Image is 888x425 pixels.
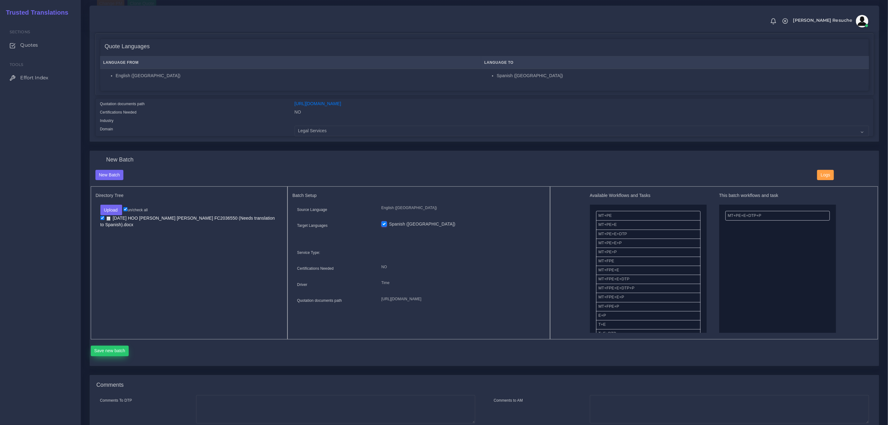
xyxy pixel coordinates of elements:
[596,266,701,275] li: MT+FPE+E
[123,207,148,213] label: un/check all
[91,346,129,356] button: Save new batch
[596,239,701,248] li: MT+PE+E+P
[100,205,122,215] button: Upload
[95,170,124,180] button: New Batch
[95,172,124,177] a: New Batch
[100,215,275,228] a: [DATE] HOO [PERSON_NAME] [PERSON_NAME] FC2036550 (Needs translation to Spanish).docx
[297,250,320,255] label: Service Type:
[100,118,114,124] label: Industry
[297,282,307,287] label: Driver
[596,211,701,221] li: MT+PE
[590,193,707,198] h5: Available Workflows and Tasks
[793,18,853,22] span: [PERSON_NAME] Resuche
[381,205,541,211] p: English ([GEOGRAPHIC_DATA])
[494,398,523,403] label: Comments to AM
[856,15,868,27] img: avatar
[596,284,701,293] li: MT+FPE+E+DTP+P
[100,126,113,132] label: Domain
[381,296,541,302] p: [URL][DOMAIN_NAME]
[821,172,830,177] span: Logs
[297,298,342,303] label: Quotation documents path
[295,101,341,106] a: [URL][DOMAIN_NAME]
[725,211,830,221] li: MT+PE+E+DTP+P
[123,207,127,211] input: un/check all
[100,56,481,69] th: Language From
[290,109,874,117] div: NO
[2,9,68,16] h2: Trusted Translations
[596,311,701,320] li: E+P
[481,56,869,69] th: Language To
[5,71,76,84] a: Effort Index
[5,39,76,52] a: Quotes
[297,266,334,271] label: Certifications Needed
[100,101,145,107] label: Quotation documents path
[292,193,545,198] h5: Batch Setup
[790,15,871,27] a: [PERSON_NAME] Resucheavatar
[106,156,134,163] h4: New Batch
[497,72,866,79] li: Spanish ([GEOGRAPHIC_DATA])
[817,170,834,180] button: Logs
[596,293,701,302] li: MT+FPE+E+P
[105,43,150,50] h4: Quote Languages
[96,193,283,198] h5: Directory Tree
[10,30,30,34] span: Sections
[719,193,836,198] h5: This batch workflows and task
[100,398,132,403] label: Comments To DTP
[2,7,68,18] a: Trusted Translations
[389,221,455,227] label: Spanish ([GEOGRAPHIC_DATA])
[297,207,327,213] label: Source Language
[596,275,701,284] li: MT+FPE+E+DTP
[116,72,478,79] li: English ([GEOGRAPHIC_DATA])
[100,110,137,115] label: Certifications Needed
[596,230,701,239] li: MT+PE+E+DTP
[596,329,701,339] li: T+E+DTP
[596,302,701,311] li: MT+FPE+P
[596,320,701,329] li: T+E
[596,257,701,266] li: MT+FPE
[381,280,541,286] p: Time
[381,264,541,270] p: NO
[596,248,701,257] li: MT+PE+P
[596,220,701,230] li: MT+PE+E
[10,62,24,67] span: Tools
[20,42,38,49] span: Quotes
[96,382,124,389] h4: Comments
[297,223,328,228] label: Target Languages
[20,74,48,81] span: Effort Index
